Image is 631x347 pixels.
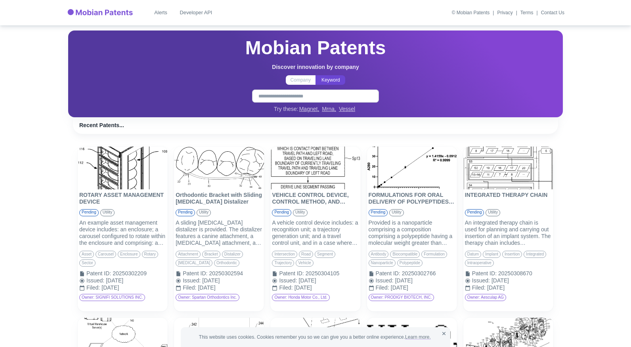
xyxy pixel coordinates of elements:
span: Owner: Spartan Orthodontics Inc. [176,295,239,300]
span: [MEDICAL_DATA] [176,261,212,266]
a: Privacy [497,10,512,15]
p: Keyword [321,76,340,84]
p: Company [291,76,311,84]
span: Try these: [274,106,298,112]
div: intraoperative [465,259,494,267]
div: utility [197,209,211,216]
span: datum [465,252,481,257]
div: [DATE] [202,277,262,284]
span: road [299,252,313,257]
span: implant [483,252,500,257]
img: INTEGRATED THERAPY CHAIN [463,147,553,189]
div: orthodontic [214,259,239,267]
span: utility [293,210,307,215]
span: This website uses cookies. Cookies remember you so we can give you a better online experience. [199,334,432,341]
a: ROTARY ASSET MANAGEMENT DEVICEROTARY ASSET MANAGEMENT DEVICEpendingutilityAn example asset manage... [78,147,168,294]
div: Orthodontic Bracket with Sliding Molar DistalizerOrthodontic Bracket with Sliding [MEDICAL_DATA] ... [174,147,264,311]
div: Owner: SIGNIFI SOLUTIONS INC. [79,294,145,301]
div: utility [293,209,307,216]
div: segment [315,251,335,258]
div: Filed : [376,284,389,292]
div: datum [465,251,481,258]
span: pending [465,210,484,215]
div: attachment [176,251,201,258]
div: utility [100,209,115,216]
div: pending [176,209,195,216]
span: Owner: SIGNIFI SOLUTIONS INC. [80,295,145,300]
span: nanoparticle [369,261,395,266]
a: Vessel [339,106,355,112]
span: Owner: PRODIGY BIOTECH, INC. [369,295,434,300]
div: [DATE] [395,277,455,284]
span: carousel [96,252,116,257]
div: integrated [524,251,546,258]
div: road [299,251,313,258]
a: Orthodontic Bracket with Sliding Molar DistalizerOrthodontic Bracket with Sliding [MEDICAL_DATA] ... [174,147,264,294]
img: ROTARY ASSET MANAGEMENT DEVICE [78,147,168,189]
div: Patent ID : [472,270,497,277]
div: insertion [502,251,522,258]
span: insertion [503,252,522,257]
div: INTEGRATED THERAPY CHAININTEGRATED THERAPY CHAINpendingutilityAn integrated therapy chain is used... [463,147,553,311]
div: A sliding [MEDICAL_DATA] distalizer is provided. The distalizer features a canine attachment, a [... [176,219,262,246]
span: bracket [203,252,220,257]
div: rotary [142,251,158,258]
a: Mrna [322,106,336,112]
span: utility [101,210,114,215]
div: Issued : [86,277,104,284]
span: intraoperative [465,261,493,266]
div: 20250304105 [306,270,359,277]
img: VEHICLE CONTROL DEVICE, CONTROL METHOD, AND COMPUTER READABLE MEDIUM STORING CONTROL PROGRAM [270,147,360,189]
div: pending [272,209,291,216]
a: Developer API [177,6,216,20]
div: | [493,9,494,16]
span: asset [80,252,94,257]
div: Patent ID : [376,270,400,277]
div: Issued : [279,277,297,284]
span: polypeptide [398,261,422,266]
div: Patent ID : [183,270,207,277]
div: Owner: Spartan Orthodontics Inc. [176,294,239,301]
div: 20250308670 [498,270,552,277]
h6: Recent Patents... [79,122,552,129]
img: Orthodontic Bracket with Sliding Molar Distalizer [174,147,264,189]
a: Terms [520,10,533,15]
a: INTEGRATED THERAPY CHAININTEGRATED THERAPY CHAINpendingutilityAn integrated therapy chain is used... [463,147,553,294]
span: vehicle [296,261,313,266]
div: Provided is a nanoparticle comprising a composition comprising a polypeptide having a molecular w... [369,219,455,246]
div: Issued : [376,277,394,284]
span: formulation [422,252,447,257]
div: sector [79,259,96,267]
div: [DATE] [106,277,166,284]
div: Patent ID : [279,270,304,277]
button: Company [286,75,315,85]
div: nanoparticle [369,259,396,267]
div: text alignment [286,75,345,85]
span: pending [176,210,195,215]
div: | [537,9,538,16]
div: distalizer [222,251,243,258]
div: © Mobian Patents [452,10,490,15]
span: sector [80,261,95,266]
span: enclosure [118,252,140,257]
img: FORMULATIONS FOR ORAL DELIVERY OF POLYPEPTIDES, ANTIBODIES AND PROTEINS AND USES THEREOF [367,147,457,189]
div: [DATE] [491,277,552,284]
div: [DATE] [391,284,455,291]
span: rotary [142,252,158,257]
div: Filed : [183,284,196,292]
div: trajectory [272,259,294,267]
div: pending [465,209,484,216]
div: An integrated therapy chain is used for planning and carrying out insertion of an implant system.... [465,219,552,246]
a: Magnet [299,106,319,112]
div: 20250302209 [113,270,166,277]
div: Owner: PRODIGY BIOTECH, INC. [369,294,434,301]
div: utility [389,209,403,216]
span: biocompatible [390,252,419,257]
span: pending [369,210,388,215]
span: antibody [369,252,388,257]
div: [DATE] [294,284,359,291]
div: intersection [272,251,297,258]
span: intersection [272,252,297,257]
div: asset [79,251,94,258]
span: trajectory [272,261,294,266]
